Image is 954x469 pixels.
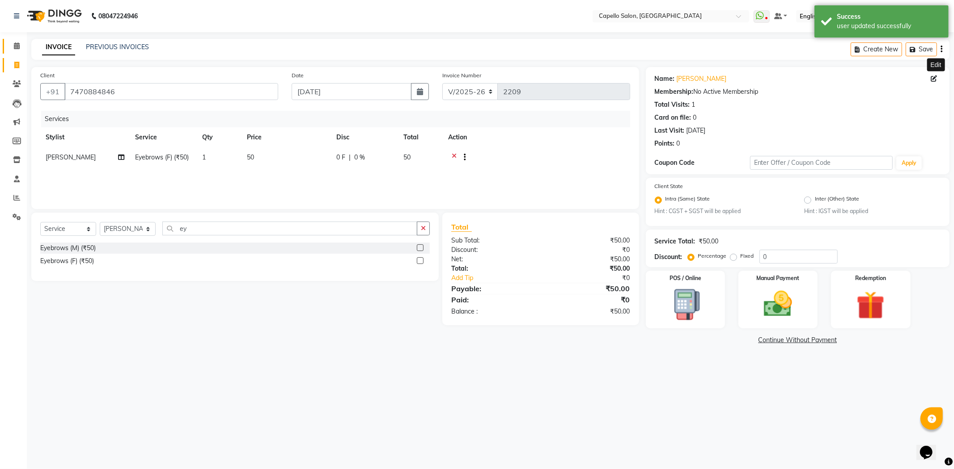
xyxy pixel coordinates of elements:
div: Last Visit: [655,126,685,135]
input: Search by Name/Mobile/Email/Code [64,83,278,100]
div: Total: [445,264,541,273]
div: ₹50.00 [541,255,637,264]
div: ₹50.00 [541,264,637,273]
input: Search or Scan [162,222,417,235]
small: Hint : CGST + SGST will be applied [655,207,791,215]
button: +91 [40,83,65,100]
img: _gift.svg [848,288,894,323]
label: Inter (Other) State [815,195,859,205]
th: Qty [197,127,242,147]
div: No Active Membership [655,87,941,96]
div: Payable: [445,283,541,294]
th: Stylist [40,127,130,147]
th: Price [242,127,331,147]
div: 0 [693,113,697,122]
div: Name: [655,74,675,84]
div: ₹50.00 [541,236,637,245]
div: Discount: [445,245,541,255]
b: 08047224946 [98,4,138,29]
button: Apply [896,156,922,170]
div: Eyebrows (M) (₹50) [40,243,96,253]
a: PREVIOUS INVOICES [86,43,149,51]
label: Invoice Number [442,71,481,80]
div: Paid: [445,294,541,305]
label: Fixed [741,252,754,260]
label: Client [40,71,55,80]
th: Service [130,127,197,147]
input: Enter Offer / Coupon Code [750,156,893,170]
label: Client State [655,182,683,190]
div: Coupon Code [655,158,750,167]
label: Percentage [698,252,727,260]
div: ₹50.00 [541,307,637,316]
span: 50 [247,153,254,161]
div: Total Visits: [655,100,690,109]
div: Net: [445,255,541,264]
div: ₹50.00 [699,237,719,246]
div: Sub Total: [445,236,541,245]
button: Save [906,42,937,56]
th: Total [398,127,443,147]
span: Total [451,222,472,232]
a: [PERSON_NAME] [677,74,727,84]
span: | [349,153,351,162]
span: 0 % [354,153,365,162]
div: Membership: [655,87,694,96]
span: Eyebrows (F) (₹50) [135,153,189,161]
div: Card on file: [655,113,691,122]
img: _cash.svg [755,288,801,320]
div: Success [837,12,942,21]
label: Intra (Same) State [666,195,710,205]
a: Add Tip [445,273,557,283]
label: Manual Payment [757,274,800,282]
label: Redemption [855,274,886,282]
span: [PERSON_NAME] [46,153,96,161]
span: 1 [202,153,206,161]
div: Discount: [655,252,683,262]
div: [DATE] [687,126,706,135]
div: ₹0 [541,245,637,255]
small: Hint : IGST will be applied [804,207,941,215]
div: ₹0 [557,273,637,283]
div: ₹0 [541,294,637,305]
img: _pos-terminal.svg [662,288,708,322]
label: POS / Online [670,274,701,282]
div: Service Total: [655,237,695,246]
div: Services [41,111,637,127]
span: 0 F [336,153,345,162]
label: Date [292,71,304,80]
th: Disc [331,127,398,147]
img: logo [23,4,84,29]
div: 1 [692,100,695,109]
a: INVOICE [42,39,75,55]
div: ₹50.00 [541,283,637,294]
div: 0 [677,139,680,148]
div: Edit [927,58,945,71]
div: Eyebrows (F) (₹50) [40,256,94,266]
div: Balance : [445,307,541,316]
div: user updated successfully [837,21,942,31]
div: Points: [655,139,675,148]
button: Create New [851,42,902,56]
span: 50 [403,153,411,161]
iframe: chat widget [916,433,945,460]
a: Continue Without Payment [648,335,948,345]
th: Action [443,127,630,147]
